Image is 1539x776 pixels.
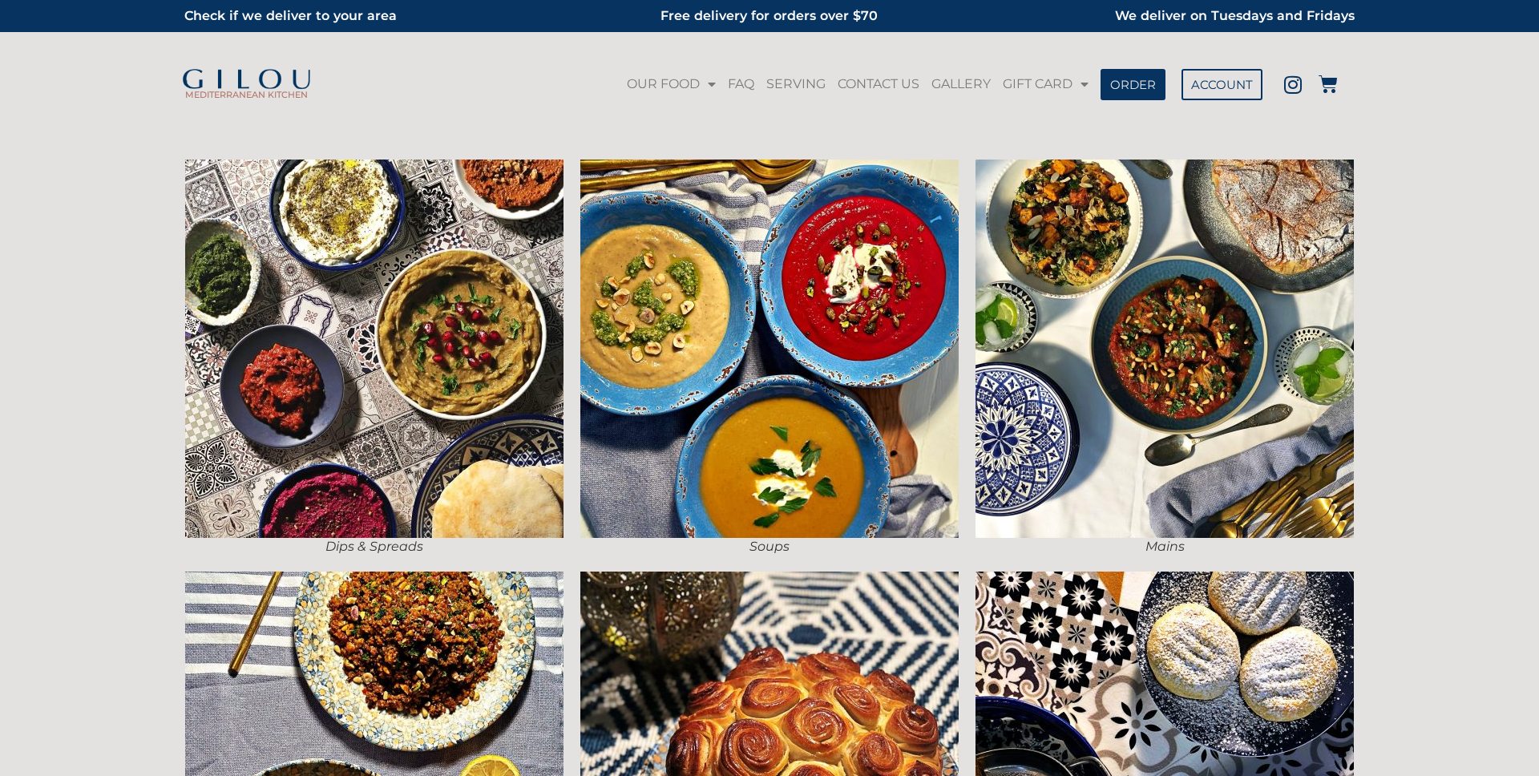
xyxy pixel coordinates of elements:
[184,538,563,556] figcaption: Dips & Spreads
[185,160,563,538] img: Dips & Spreads
[999,66,1093,103] a: GIFT CARD
[724,66,758,103] a: FAQ
[623,66,720,103] a: OUR FOOD
[176,91,317,99] h2: MEDITERRANEAN KITCHEN
[1191,79,1253,91] span: ACCOUNT
[1110,79,1156,91] span: ORDER
[927,66,995,103] a: GALLERY
[621,66,1093,103] nav: Menu
[976,160,1354,538] img: Mains
[180,69,313,91] img: Gilou Logo
[976,4,1355,28] h2: We deliver on Tuesdays and Fridays
[1182,69,1262,100] a: ACCOUNT
[580,160,959,538] img: Soups
[834,66,923,103] a: CONTACT US
[1101,69,1165,100] a: ORDER
[976,538,1355,556] figcaption: Mains
[580,538,959,556] figcaption: Soups
[580,4,959,28] h2: Free delivery for orders over $70
[762,66,830,103] a: SERVING
[184,8,397,23] a: Check if we deliver to your area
